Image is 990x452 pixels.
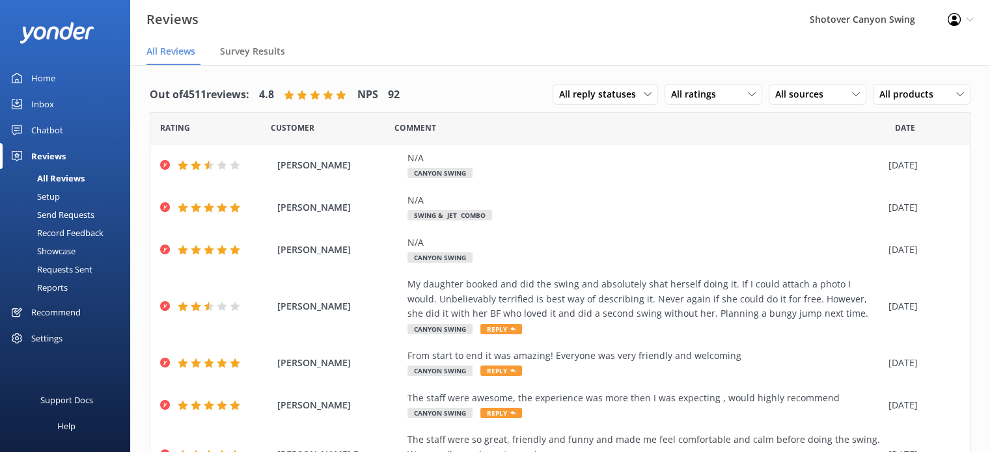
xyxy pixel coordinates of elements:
span: All Reviews [146,45,195,58]
h4: 4.8 [259,86,274,103]
h3: Reviews [146,9,199,30]
span: All sources [775,87,831,101]
div: [DATE] [888,243,954,257]
div: [DATE] [888,398,954,412]
span: Date [160,122,190,134]
div: All Reviews [8,169,85,187]
a: Record Feedback [8,224,130,242]
div: Send Requests [8,206,94,224]
div: [DATE] [888,200,954,215]
div: From start to end it was amazing! Everyone was very friendly and welcoming [407,349,882,363]
span: Date [895,122,915,134]
h4: Out of 4511 reviews: [150,86,249,103]
div: Inbox [31,91,54,117]
span: Survey Results [220,45,285,58]
div: [DATE] [888,158,954,172]
div: N/A [407,193,882,207]
div: Showcase [8,242,76,260]
div: Setup [8,187,60,206]
span: Reply [480,408,522,418]
div: Record Feedback [8,224,103,242]
span: [PERSON_NAME] [277,158,401,172]
span: [PERSON_NAME] [277,299,401,313]
span: Date [271,122,314,134]
span: Reply [480,324,522,334]
h4: 92 [388,86,400,103]
div: [DATE] [888,299,954,313]
h4: NPS [357,86,378,103]
span: All products [879,87,941,101]
div: Help [57,413,76,439]
span: Canyon Swing [407,366,473,376]
div: Reviews [31,143,66,169]
span: All ratings [671,87,724,101]
div: Chatbot [31,117,63,143]
span: Swing & Jet Combo [407,210,492,220]
div: Recommend [31,299,81,325]
div: [DATE] [888,356,954,370]
div: Home [31,65,55,91]
span: Canyon Swing [407,408,473,418]
span: Canyon Swing [407,168,473,178]
div: N/A [407,151,882,165]
span: [PERSON_NAME] [277,243,401,257]
a: All Reviews [8,169,130,187]
a: Reports [8,278,130,297]
div: The staff were awesome, the experience was more then I was expecting , would highly recommend [407,391,882,405]
div: My daughter booked and did the swing and absolutely shat herself doing it. If I could attach a ph... [407,277,882,321]
div: Reports [8,278,68,297]
span: All reply statuses [559,87,644,101]
div: Settings [31,325,62,351]
a: Showcase [8,242,130,260]
a: Setup [8,187,130,206]
a: Requests Sent [8,260,130,278]
div: N/A [407,235,882,250]
span: [PERSON_NAME] [277,356,401,370]
span: Canyon Swing [407,252,473,263]
img: yonder-white-logo.png [20,22,94,44]
span: Question [394,122,436,134]
div: Requests Sent [8,260,92,278]
span: [PERSON_NAME] [277,200,401,215]
span: Reply [480,366,522,376]
span: [PERSON_NAME] [277,398,401,412]
span: Canyon Swing [407,324,473,334]
a: Send Requests [8,206,130,224]
div: Support Docs [40,387,93,413]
